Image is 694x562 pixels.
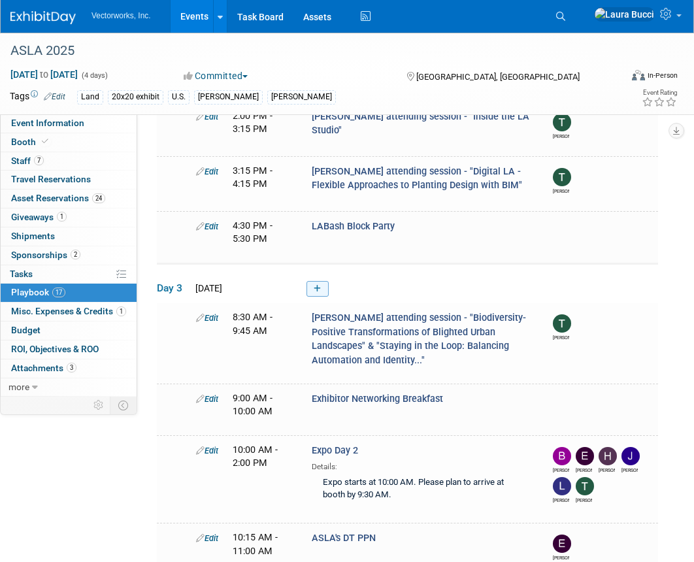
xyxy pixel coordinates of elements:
div: Eric Gilbey [553,553,569,561]
img: Jennifer Niziolek [621,447,640,465]
img: ExhibitDay [10,11,76,24]
a: Tasks [1,265,137,284]
a: Misc. Expenses & Credits1 [1,303,137,321]
td: Toggle Event Tabs [110,397,137,414]
span: Exhibitor Networking Breakfast [312,393,443,405]
a: Giveaways1 [1,208,137,227]
span: Giveaways [11,212,67,222]
span: Staff [11,156,44,166]
span: Shipments [11,231,55,241]
span: 4:30 PM - 5:30 PM [233,220,273,244]
a: ROI, Objectives & ROO [1,340,137,359]
div: U.S. [168,90,190,104]
div: Lee Draminski [553,495,569,504]
div: Land [77,90,103,104]
span: LABash Block Party [312,221,395,232]
a: Playbook17 [1,284,137,302]
img: Tony Kostreski [576,477,594,495]
span: Attachments [11,363,76,373]
div: 20x20 exhibit [108,90,163,104]
span: 1 [57,212,67,222]
a: Edit [44,92,65,101]
div: Tony Kostreski [553,131,569,140]
a: Travel Reservations [1,171,137,189]
a: Attachments3 [1,359,137,378]
div: In-Person [647,71,678,80]
span: more [8,382,29,392]
span: Playbook [11,287,65,297]
span: [DATE] [DATE] [10,69,78,80]
span: Tasks [10,269,33,279]
span: 24 [92,193,105,203]
a: Edit [196,446,218,455]
img: Eric Gilbey [553,535,571,553]
span: Sponsorships [11,250,80,260]
span: [GEOGRAPHIC_DATA], [GEOGRAPHIC_DATA] [416,72,580,82]
span: 7 [34,156,44,165]
span: Misc. Expenses & Credits [11,306,126,316]
img: Tony Kostreski [553,314,571,333]
a: Event Information [1,114,137,133]
div: Henry Amogu [599,465,615,474]
span: Asset Reservations [11,193,105,203]
td: Personalize Event Tab Strip [88,397,110,414]
div: [PERSON_NAME] [267,90,336,104]
div: Expo starts at 10:00 AM. Please plan to arrive at booth by 9:30 AM. [312,472,530,506]
div: Event Format [574,68,678,88]
span: 10:15 AM - 11:00 AM [233,532,278,556]
a: Staff7 [1,152,137,171]
span: Travel Reservations [11,174,91,184]
div: Event Rating [642,90,677,96]
div: Tony Kostreski [553,186,569,195]
span: 3:15 PM - 4:15 PM [233,165,273,190]
span: 1 [116,306,126,316]
img: Laura Bucci [594,7,655,22]
span: (4 days) [80,71,108,80]
a: Edit [196,222,218,231]
a: Edit [196,533,218,543]
img: Format-Inperson.png [632,70,645,80]
span: [PERSON_NAME] attending session - "Digital LA - Flexible Approaches to Planting Design with BIM" [312,166,522,191]
i: Booth reservation complete [42,138,48,145]
img: Tony Kostreski [553,113,571,131]
a: Edit [196,112,218,122]
div: Tony Kostreski [553,333,569,341]
img: Henry Amogu [599,447,617,465]
span: [PERSON_NAME] attending session - "Biodiversity-Positive Transformations of Blighted Urban Landsc... [312,312,526,365]
div: Bryan Goff [553,465,569,474]
span: ROI, Objectives & ROO [11,344,99,354]
span: Event Information [11,118,84,128]
a: more [1,378,137,397]
span: Budget [11,325,41,335]
span: 10:00 AM - 2:00 PM [233,444,278,469]
span: 3 [67,363,76,372]
span: Expo Day 2 [312,445,358,456]
div: Tony Kostreski [576,495,592,504]
div: ASLA 2025 [6,39,612,63]
a: Shipments [1,227,137,246]
img: Lee Draminski [553,477,571,495]
a: Edit [196,313,218,323]
a: Booth [1,133,137,152]
a: Budget [1,322,137,340]
span: to [38,69,50,80]
button: Committed [179,69,253,82]
span: 8:30 AM - 9:45 AM [233,312,273,336]
span: Booth [11,137,51,147]
a: Sponsorships2 [1,246,137,265]
a: Edit [196,394,218,404]
span: 2 [71,250,80,259]
img: Eric Gilbey [576,447,594,465]
div: Eric Gilbey [576,465,592,474]
div: Jennifer Niziolek [621,465,638,474]
span: Vectorworks, Inc. [91,11,151,20]
span: 9:00 AM - 10:00 AM [233,393,273,417]
span: ASLA's DT PPN [312,533,376,544]
span: Day 3 [157,281,190,295]
img: Bryan Goff [553,447,571,465]
span: [DATE] [191,283,222,293]
span: 17 [52,288,65,297]
div: [PERSON_NAME] [194,90,263,104]
a: Edit [196,167,218,176]
td: Tags [10,90,65,105]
